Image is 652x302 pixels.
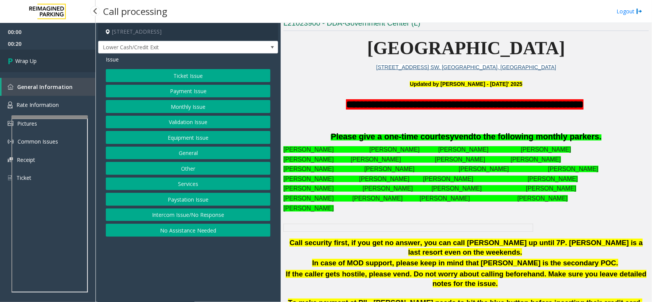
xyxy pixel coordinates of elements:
[410,81,523,87] font: Updated by [PERSON_NAME] - [DATE]' 2025
[283,205,334,212] span: [PERSON_NAME]
[8,84,13,90] img: 'icon'
[312,259,618,267] b: In case of MOD support, please keep in mind that [PERSON_NAME] is the secondary POC.
[367,38,565,58] span: [GEOGRAPHIC_DATA]
[636,7,642,15] img: logout
[455,132,474,141] span: vend
[331,132,455,141] span: Please give a one-time courtesy
[283,185,576,192] span: [PERSON_NAME] [PERSON_NAME] [PERSON_NAME] [PERSON_NAME]
[98,23,278,41] h4: [STREET_ADDRESS]
[8,121,13,126] img: 'icon'
[106,100,270,113] button: Monthly Issue
[106,55,119,63] span: Issue
[106,116,270,129] button: Validation Issue
[106,178,270,191] button: Services
[106,131,270,144] button: Equipment Issue
[106,224,270,237] button: No Assistance Needed
[8,174,13,181] img: 'icon'
[17,83,73,90] span: General Information
[376,64,556,70] a: [STREET_ADDRESS] SW. [GEOGRAPHIC_DATA], [GEOGRAPHIC_DATA]
[106,208,270,221] button: Intercom Issue/No Response
[290,239,643,256] span: Call security first, if you get no answer, you can call [PERSON_NAME] up until 7P. [PERSON_NAME] ...
[474,132,602,141] span: to the following monthly parkers.
[99,2,171,21] h3: Call processing
[99,41,242,53] span: Lower Cash/Credit Exit
[106,85,270,98] button: Payment Issue
[283,195,568,202] span: [PERSON_NAME] [PERSON_NAME] [PERSON_NAME] [PERSON_NAME]
[283,166,598,172] span: [PERSON_NAME] [PERSON_NAME] [PERSON_NAME] [PERSON_NAME]
[106,162,270,175] button: Other
[106,193,270,206] button: Paystation Issue
[616,7,642,15] a: Logout
[283,156,561,163] span: [PERSON_NAME] [PERSON_NAME] [PERSON_NAME] [PERSON_NAME]
[283,176,578,182] span: [PERSON_NAME] [PERSON_NAME] [PERSON_NAME] [PERSON_NAME]
[106,69,270,82] button: Ticket Issue
[286,270,646,287] span: If the caller gets hostile, please vend. Do not worry about calling beforehand. Make sure you lea...
[15,57,37,65] span: Wrap Up
[8,102,13,108] img: 'icon'
[106,147,270,160] button: General
[8,157,13,162] img: 'icon'
[2,78,95,96] a: General Information
[16,101,59,108] span: Rate Information
[283,18,649,31] h3: L21023900 - DDA-Government Center (L)
[283,146,571,153] span: [PERSON_NAME] [PERSON_NAME] [PERSON_NAME] [PERSON_NAME]
[8,139,14,145] img: 'icon'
